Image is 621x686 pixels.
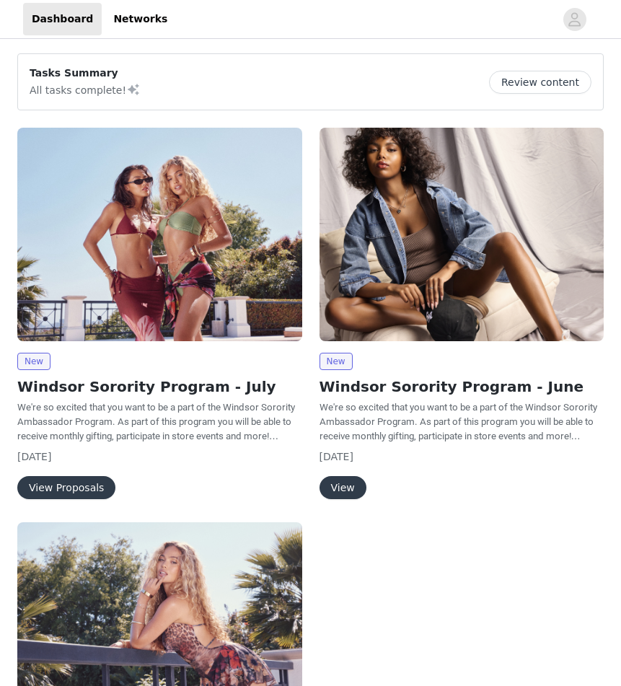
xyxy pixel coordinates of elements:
[17,483,115,493] a: View Proposals
[17,402,295,441] span: We're so excited that you want to be a part of the Windsor Sorority Ambassador Program. As part o...
[17,376,302,397] h2: Windsor Sorority Program - July
[17,128,302,341] img: Windsor
[320,451,353,462] span: [DATE]
[17,353,50,370] span: New
[30,81,141,98] p: All tasks complete!
[320,376,604,397] h2: Windsor Sorority Program - June
[23,3,102,35] a: Dashboard
[320,353,353,370] span: New
[320,476,366,499] button: View
[568,8,581,31] div: avatar
[17,476,115,499] button: View Proposals
[320,483,366,493] a: View
[489,71,591,94] button: Review content
[105,3,176,35] a: Networks
[17,451,51,462] span: [DATE]
[320,128,604,341] img: Windsor
[320,402,597,441] span: We're so excited that you want to be a part of the Windsor Sorority Ambassador Program. As part o...
[30,66,141,81] p: Tasks Summary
